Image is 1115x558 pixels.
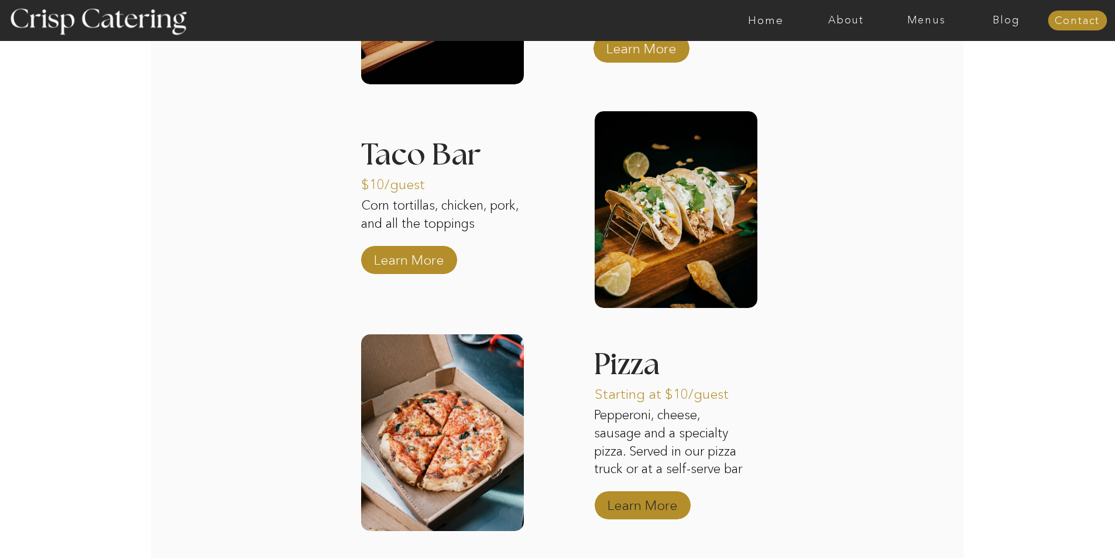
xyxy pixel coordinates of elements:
[1048,15,1107,27] a: Contact
[361,165,439,198] p: $10/guest
[595,374,750,408] p: Starting at $10/guest
[594,406,750,478] p: Pepperoni, cheese, sausage and a specialty pizza. Served in our pizza truck or at a self-serve bar
[361,140,524,155] h3: Taco Bar
[886,15,966,26] a: Menus
[806,15,886,26] a: About
[966,15,1047,26] a: Blog
[361,197,524,253] p: Corn tortillas, chicken, pork, and all the toppings
[603,485,681,519] a: Learn More
[602,29,680,63] a: Learn More
[593,350,715,384] h3: Pizza
[370,240,448,274] a: Learn More
[726,15,806,26] a: Home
